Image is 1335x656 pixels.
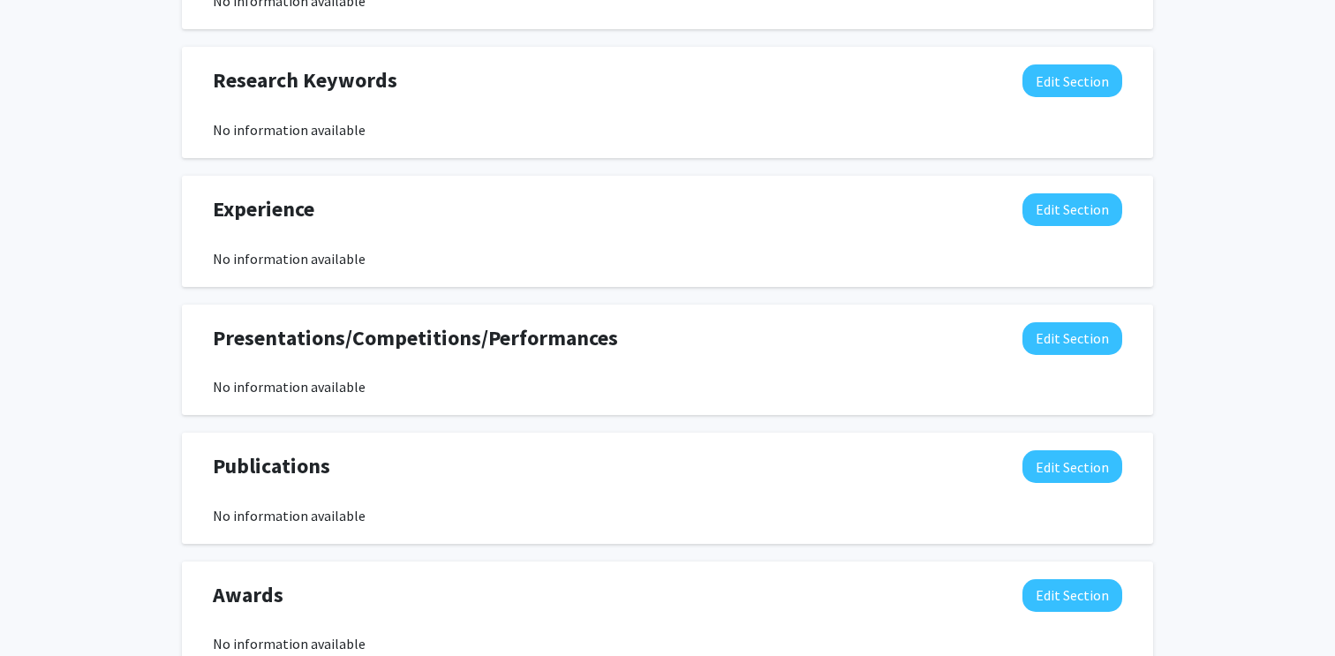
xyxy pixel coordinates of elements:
[1022,450,1122,483] button: Edit Publications
[213,119,1122,140] div: No information available
[13,577,75,643] iframe: Chat
[213,450,330,482] span: Publications
[213,248,1122,269] div: No information available
[213,633,1122,654] div: No information available
[1022,579,1122,612] button: Edit Awards
[1022,64,1122,97] button: Edit Research Keywords
[213,193,314,225] span: Experience
[213,376,1122,397] div: No information available
[213,579,283,611] span: Awards
[213,505,1122,526] div: No information available
[1022,193,1122,226] button: Edit Experience
[213,64,397,96] span: Research Keywords
[213,322,618,354] span: Presentations/Competitions/Performances
[1022,322,1122,355] button: Edit Presentations/Competitions/Performances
